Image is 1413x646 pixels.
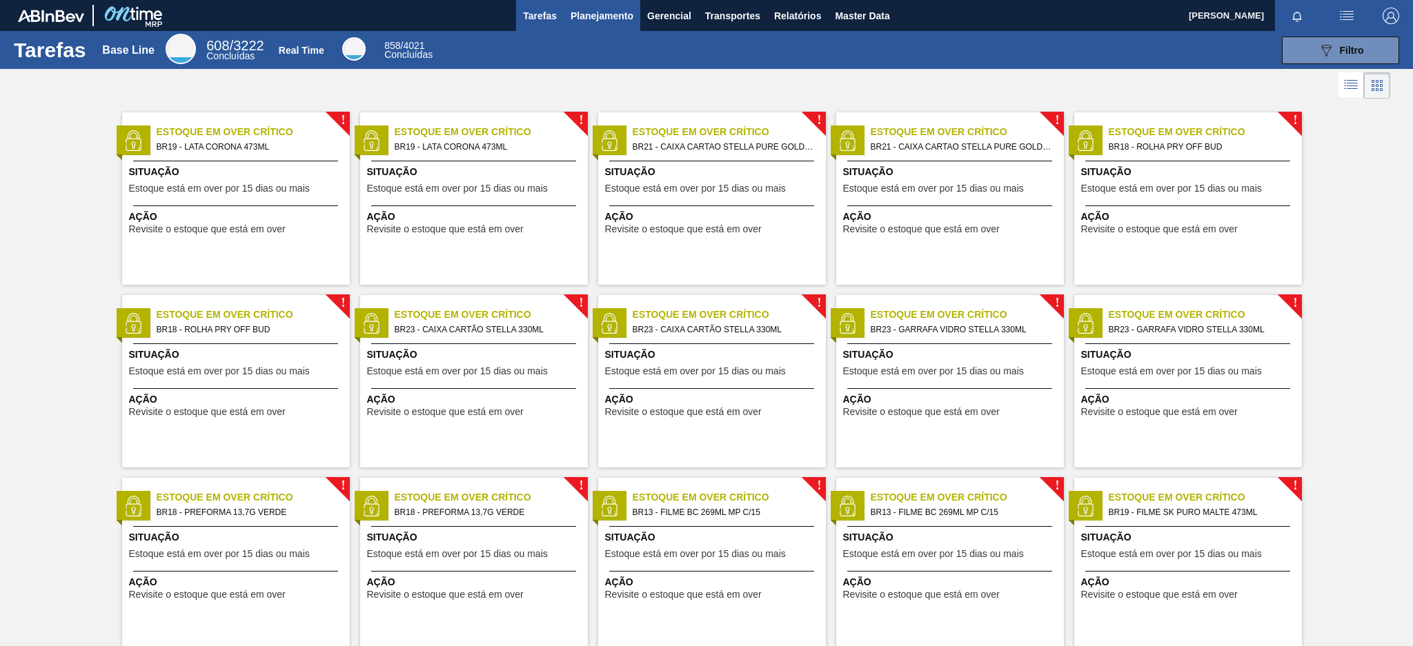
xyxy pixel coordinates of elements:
[341,481,345,491] span: !
[129,392,346,407] span: Ação
[843,224,1000,234] span: Revisite o estoque que está em over
[605,407,762,417] span: Revisite o estoque que está em over
[817,298,821,308] span: !
[871,125,1064,139] span: Estoque em Over Crítico
[395,307,588,322] span: Estoque em Over Crítico
[395,505,577,520] span: BR18 - PREFORMA 13,7G VERDE
[395,125,588,139] span: Estoque em Over Crítico
[129,407,286,417] span: Revisite o estoque que está em over
[1109,490,1302,505] span: Estoque em Over Crítico
[361,313,382,334] img: status
[157,307,350,322] span: Estoque em Over Crítico
[123,130,144,151] img: status
[1081,366,1262,376] span: Estoque está em over por 15 dias ou mais
[129,347,346,362] span: Situação
[843,549,1024,559] span: Estoque está em over por 15 dias ou mais
[605,530,822,545] span: Situação
[817,481,821,491] span: !
[633,490,826,505] span: Estoque em Over Crítico
[599,313,620,334] img: status
[605,183,786,194] span: Estoque está em over por 15 dias ou mais
[157,490,350,505] span: Estoque em Over Crítico
[367,407,524,417] span: Revisite o estoque que está em over
[835,8,889,24] span: Master Data
[1081,210,1298,224] span: Ação
[1081,549,1262,559] span: Estoque está em over por 15 dias ou mais
[367,347,584,362] span: Situação
[843,366,1024,376] span: Estoque está em over por 15 dias ou mais
[843,165,1060,179] span: Situação
[843,530,1060,545] span: Situação
[871,307,1064,322] span: Estoque em Over Crítico
[1109,125,1302,139] span: Estoque em Over Crítico
[1081,530,1298,545] span: Situação
[1109,139,1291,154] span: BR18 - ROLHA PRY OFF BUD
[206,40,264,61] div: Base Line
[633,125,826,139] span: Estoque em Over Crítico
[1340,45,1364,56] span: Filtro
[817,115,821,125] span: !
[129,366,310,376] span: Estoque está em over por 15 dias ou mais
[123,313,144,334] img: status
[367,210,584,224] span: Ação
[1282,37,1399,64] button: Filtro
[1081,165,1298,179] span: Situação
[579,481,583,491] span: !
[705,8,760,24] span: Transportes
[18,10,84,22] img: TNhmsLtSVTkK8tSr43FrP2fwEKptu5GPRR3wAAAABJRU5ErkJggg==
[395,322,577,337] span: BR23 - CAIXA CARTÃO STELLA 330ML
[579,298,583,308] span: !
[102,44,155,57] div: Base Line
[367,392,584,407] span: Ação
[605,210,822,224] span: Ação
[633,307,826,322] span: Estoque em Over Crítico
[1383,8,1399,24] img: Logout
[1055,481,1059,491] span: !
[129,224,286,234] span: Revisite o estoque que está em over
[367,366,548,376] span: Estoque está em over por 15 dias ou mais
[1075,130,1096,151] img: status
[605,224,762,234] span: Revisite o estoque que está em over
[843,589,1000,600] span: Revisite o estoque que está em over
[129,183,310,194] span: Estoque está em over por 15 dias ou mais
[605,549,786,559] span: Estoque está em over por 15 dias ou mais
[129,549,310,559] span: Estoque está em over por 15 dias ou mais
[129,575,346,589] span: Ação
[361,130,382,151] img: status
[342,37,366,61] div: Real Time
[157,139,339,154] span: BR19 - LATA CORONA 473ML
[1055,115,1059,125] span: !
[605,165,822,179] span: Situação
[1081,575,1298,589] span: Ação
[157,125,350,139] span: Estoque em Over Crítico
[1293,115,1297,125] span: !
[871,490,1064,505] span: Estoque em Over Crítico
[1055,298,1059,308] span: !
[367,183,548,194] span: Estoque está em over por 15 dias ou mais
[395,139,577,154] span: BR19 - LATA CORONA 473ML
[341,115,345,125] span: !
[1075,496,1096,516] img: status
[837,496,858,516] img: status
[633,139,815,154] span: BR21 - CAIXA CARTAO STELLA PURE GOLD 330 ML
[166,34,196,64] div: Base Line
[837,313,858,334] img: status
[341,298,345,308] span: !
[605,347,822,362] span: Situação
[129,530,346,545] span: Situação
[367,530,584,545] span: Situação
[871,139,1053,154] span: BR21 - CAIXA CARTAO STELLA PURE GOLD 330 ML
[279,45,324,56] div: Real Time
[1109,307,1302,322] span: Estoque em Over Crítico
[1081,589,1238,600] span: Revisite o estoque que está em over
[571,8,633,24] span: Planejamento
[1109,322,1291,337] span: BR23 - GARRAFA VIDRO STELLA 330ML
[599,496,620,516] img: status
[605,366,786,376] span: Estoque está em over por 15 dias ou mais
[384,40,400,51] span: 858
[1338,8,1355,24] img: userActions
[774,8,821,24] span: Relatórios
[367,224,524,234] span: Revisite o estoque que está em over
[579,115,583,125] span: !
[129,210,346,224] span: Ação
